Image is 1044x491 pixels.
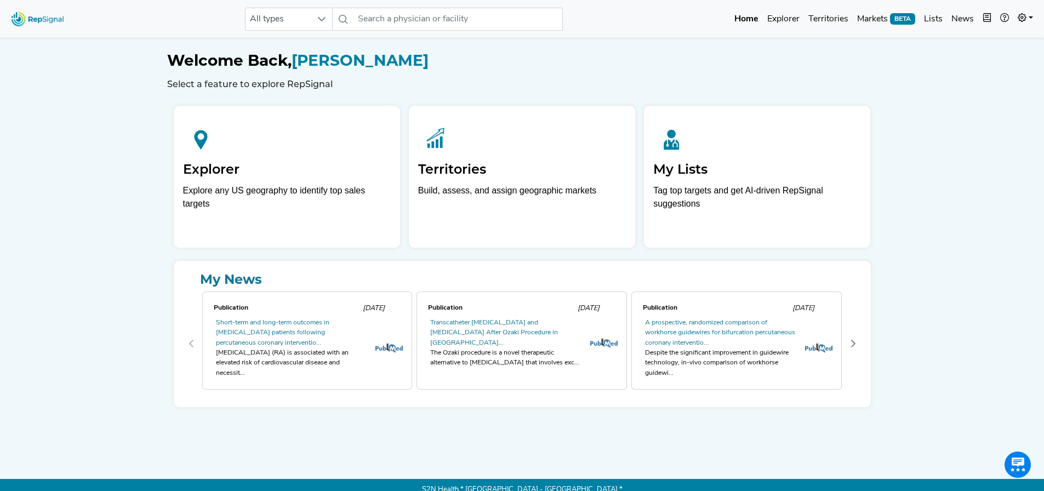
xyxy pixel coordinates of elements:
h2: Territories [418,162,626,178]
div: Explore any US geography to identify top sales targets [183,184,391,210]
span: Publication [214,305,248,311]
input: Search a physician or facility [353,8,563,31]
h6: Select a feature to explore RepSignal [167,79,877,89]
h1: [PERSON_NAME] [167,52,877,70]
img: pubmed_logo.fab3c44c.png [590,338,618,348]
p: Build, assess, and assign geographic markets [418,184,626,216]
a: Home [730,8,763,30]
span: BETA [890,13,915,24]
a: MarketsBETA [853,8,920,30]
a: My News [182,270,862,289]
button: Intel Book [978,8,996,30]
button: Next Page [845,335,862,352]
a: News [947,8,978,30]
a: Short-term and long-term outcomes in [MEDICAL_DATA] patients following percutaneous coronary inte... [216,319,329,346]
div: 1 [414,289,629,398]
a: My ListsTag top targets and get AI-driven RepSignal suggestions [644,106,870,248]
span: Publication [428,305,463,311]
h2: My Lists [653,162,861,178]
h2: Explorer [183,162,391,178]
a: Lists [920,8,947,30]
div: Despite the significant improvement in guidewire technology, in-vivo comparison of workhorse guid... [645,348,795,378]
span: [DATE] [792,305,814,312]
span: [DATE] [363,305,385,312]
a: Explorer [763,8,804,30]
div: The Ozaki procedure is a novel therapeutic alternative to [MEDICAL_DATA] that involves exc... [430,348,580,368]
div: [MEDICAL_DATA] (RA) is associated with an elevated risk of cardiovascular disease and necessit... [216,348,366,378]
a: TerritoriesBuild, assess, and assign geographic markets [409,106,635,248]
a: Territories [804,8,853,30]
p: Tag top targets and get AI-driven RepSignal suggestions [653,184,861,216]
div: 0 [200,289,415,398]
span: Publication [643,305,677,311]
img: pubmed_logo.fab3c44c.png [805,343,832,353]
a: Transcatheter [MEDICAL_DATA] and [MEDICAL_DATA] After Ozaki Procedure in [GEOGRAPHIC_DATA]... [430,319,558,346]
div: 2 [629,289,844,398]
a: ExplorerExplore any US geography to identify top sales targets [174,106,400,248]
img: pubmed_logo.fab3c44c.png [375,343,403,353]
a: A prospective, randomized comparison of workhorse guidewires for bifurcation percutaneous coronar... [645,319,795,346]
span: All types [246,8,311,30]
span: Welcome Back, [167,51,292,70]
span: [DATE] [578,305,600,312]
